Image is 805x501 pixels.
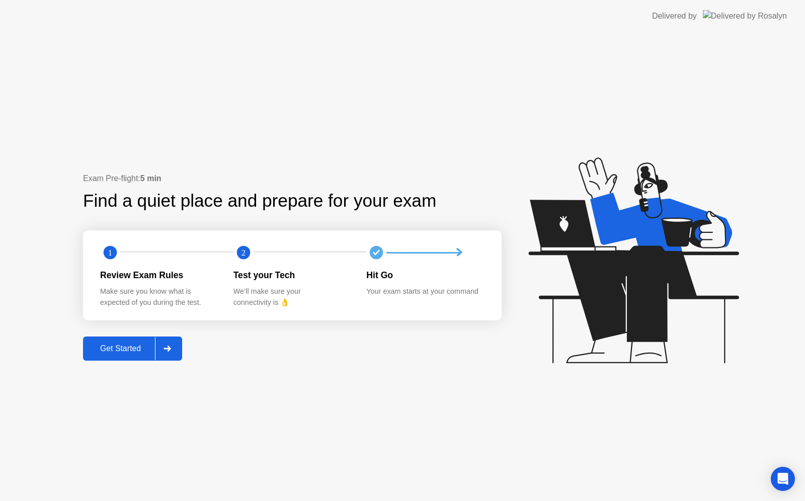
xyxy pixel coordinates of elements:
div: Find a quiet place and prepare for your exam [83,188,438,214]
div: We’ll make sure your connectivity is 👌 [233,286,351,308]
div: Get Started [86,344,155,353]
div: Make sure you know what is expected of you during the test. [100,286,217,308]
text: 2 [242,248,246,258]
div: Review Exam Rules [100,269,217,282]
div: Hit Go [366,269,484,282]
div: Test your Tech [233,269,351,282]
b: 5 min [140,174,162,183]
div: Your exam starts at your command [366,286,484,297]
img: Delivered by Rosalyn [703,10,787,22]
div: Open Intercom Messenger [771,467,795,491]
div: Delivered by [652,10,697,22]
button: Get Started [83,337,182,361]
text: 1 [108,248,112,258]
div: Exam Pre-flight: [83,173,502,185]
